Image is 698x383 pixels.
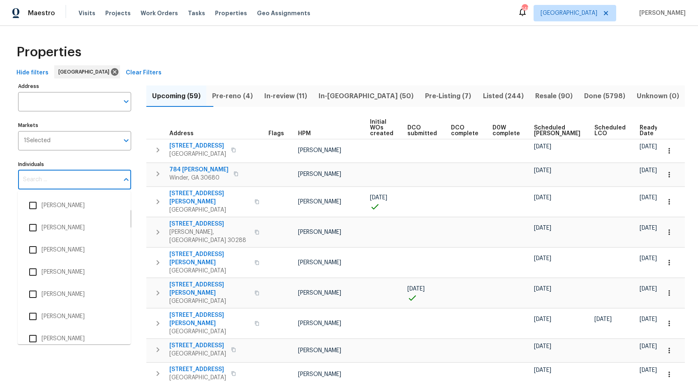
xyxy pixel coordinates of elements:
[24,308,124,325] li: [PERSON_NAME]
[24,286,124,303] li: [PERSON_NAME]
[482,90,525,102] span: Listed (244)
[141,9,178,17] span: Work Orders
[424,90,472,102] span: Pre-Listing (7)
[522,5,527,13] div: 148
[298,260,341,265] span: [PERSON_NAME]
[640,316,657,322] span: [DATE]
[13,65,52,81] button: Hide filters
[298,199,341,205] span: [PERSON_NAME]
[151,90,201,102] span: Upcoming (59)
[126,68,162,78] span: Clear Filters
[534,256,551,261] span: [DATE]
[169,228,250,245] span: [PERSON_NAME], [GEOGRAPHIC_DATA] 30288
[169,174,229,182] span: Winder, GA 30680
[169,281,250,297] span: [STREET_ADDRESS][PERSON_NAME]
[120,174,132,185] button: Close
[298,348,341,353] span: [PERSON_NAME]
[122,65,165,81] button: Clear Filters
[640,286,657,292] span: [DATE]
[298,371,341,377] span: [PERSON_NAME]
[24,197,124,214] li: [PERSON_NAME]
[298,171,341,177] span: [PERSON_NAME]
[120,135,132,146] button: Open
[18,84,131,89] label: Address
[169,350,226,358] span: [GEOGRAPHIC_DATA]
[583,90,626,102] span: Done (5798)
[211,90,254,102] span: Pre-reno (4)
[298,229,341,235] span: [PERSON_NAME]
[169,131,194,136] span: Address
[169,374,226,382] span: [GEOGRAPHIC_DATA]
[257,9,310,17] span: Geo Assignments
[169,341,226,350] span: [STREET_ADDRESS]
[28,9,55,17] span: Maestro
[534,286,551,292] span: [DATE]
[169,220,250,228] span: [STREET_ADDRESS]
[534,367,551,373] span: [DATE]
[534,90,573,102] span: Resale (90)
[636,9,686,17] span: [PERSON_NAME]
[640,256,657,261] span: [DATE]
[594,125,626,136] span: Scheduled LCO
[24,241,124,258] li: [PERSON_NAME]
[24,330,124,347] li: [PERSON_NAME]
[298,148,341,153] span: [PERSON_NAME]
[407,125,437,136] span: DCO submitted
[534,195,551,201] span: [DATE]
[169,142,226,150] span: [STREET_ADDRESS]
[370,119,393,136] span: Initial WOs created
[169,250,250,267] span: [STREET_ADDRESS][PERSON_NAME]
[541,9,597,17] span: [GEOGRAPHIC_DATA]
[640,144,657,150] span: [DATE]
[169,189,250,206] span: [STREET_ADDRESS][PERSON_NAME]
[169,206,250,214] span: [GEOGRAPHIC_DATA]
[370,195,387,201] span: [DATE]
[640,168,657,173] span: [DATE]
[492,125,520,136] span: D0W complete
[58,68,113,76] span: [GEOGRAPHIC_DATA]
[534,225,551,231] span: [DATE]
[636,90,680,102] span: Unknown (0)
[169,150,226,158] span: [GEOGRAPHIC_DATA]
[594,316,612,322] span: [DATE]
[640,195,657,201] span: [DATE]
[534,168,551,173] span: [DATE]
[318,90,414,102] span: In-[GEOGRAPHIC_DATA] (50)
[169,365,226,374] span: [STREET_ADDRESS]
[16,48,81,56] span: Properties
[24,263,124,281] li: [PERSON_NAME]
[24,219,124,236] li: [PERSON_NAME]
[407,286,425,292] span: [DATE]
[18,170,119,189] input: Search ...
[640,125,658,136] span: Ready Date
[298,290,341,296] span: [PERSON_NAME]
[169,311,250,328] span: [STREET_ADDRESS][PERSON_NAME]
[105,9,131,17] span: Projects
[215,9,247,17] span: Properties
[298,131,311,136] span: HPM
[640,344,657,349] span: [DATE]
[120,96,132,107] button: Open
[263,90,308,102] span: In-review (11)
[268,131,284,136] span: Flags
[169,267,250,275] span: [GEOGRAPHIC_DATA]
[18,162,131,167] label: Individuals
[18,123,131,128] label: Markets
[640,225,657,231] span: [DATE]
[534,344,551,349] span: [DATE]
[534,316,551,322] span: [DATE]
[451,125,478,136] span: DCO complete
[298,321,341,326] span: [PERSON_NAME]
[188,10,205,16] span: Tasks
[79,9,95,17] span: Visits
[534,144,551,150] span: [DATE]
[16,68,49,78] span: Hide filters
[169,166,229,174] span: 784 [PERSON_NAME]
[534,125,580,136] span: Scheduled [PERSON_NAME]
[169,297,250,305] span: [GEOGRAPHIC_DATA]
[54,65,120,78] div: [GEOGRAPHIC_DATA]
[24,137,51,144] span: 1 Selected
[640,367,657,373] span: [DATE]
[169,328,250,336] span: [GEOGRAPHIC_DATA]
